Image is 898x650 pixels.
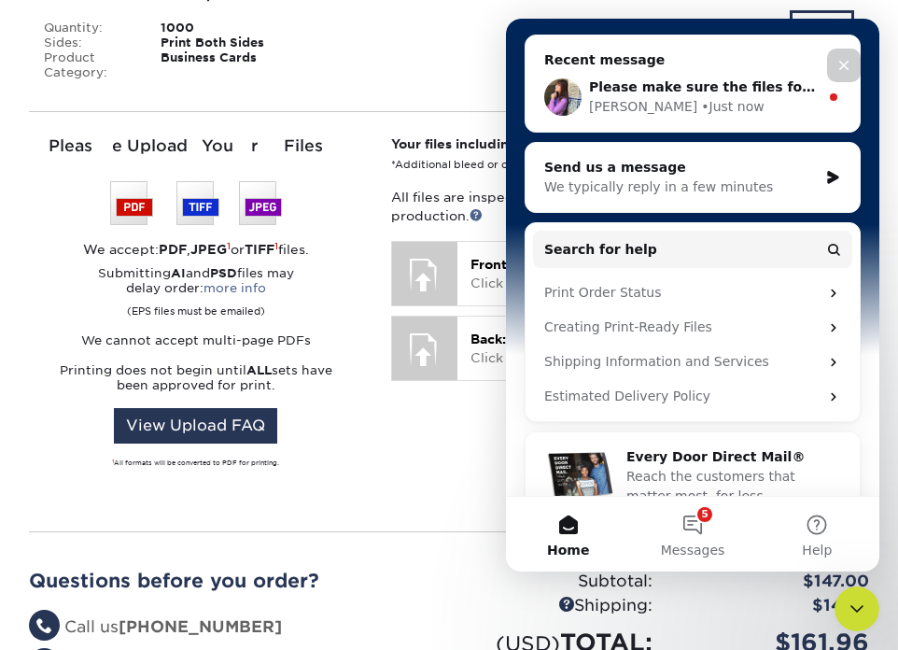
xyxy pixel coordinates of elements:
[29,240,363,259] div: We accept: , or files.
[120,429,335,448] div: Every Door Direct Mail®
[155,525,219,538] span: Messages
[159,242,187,257] strong: PDF
[29,459,363,468] div: All formats will be converted to PDF for printing.
[27,212,346,249] button: Search for help
[120,450,289,485] span: Reach the customers that matter most, for less.
[114,408,277,444] a: View Upload FAQ
[147,50,310,80] div: Business Cards
[195,78,258,98] div: • Just now
[38,299,313,318] div: Creating Print-Ready Files
[29,134,363,159] div: Please Upload Your Files
[790,10,854,50] a: Files
[470,332,506,346] span: Back:
[124,478,248,553] button: Messages
[147,35,310,50] div: Print Both Sides
[38,333,313,353] div: Shipping Information and Services
[27,291,346,326] div: Creating Print-Ready Files
[30,21,147,35] div: Quantity:
[666,570,884,594] div: $147.00
[203,281,266,295] a: more info
[83,78,191,98] div: [PERSON_NAME]
[38,221,151,241] span: Search for help
[147,21,310,35] div: 1000
[29,333,363,348] p: We cannot accept multi-page PDFs
[245,242,274,257] strong: TIFF
[249,478,373,553] button: Help
[27,326,346,360] div: Shipping Information and Services
[112,459,114,464] sup: 1
[41,525,83,538] span: Home
[30,50,147,80] div: Product Category:
[38,368,313,388] div: Estimated Delivery Policy
[470,330,856,368] p: Click to select or drag and drop the file here.
[666,594,884,618] div: $14.96
[20,414,354,502] div: Every Door Direct Mail®Reach the customers that matter most, for less.
[27,360,346,395] div: Estimated Delivery Policy
[296,525,326,538] span: Help
[190,242,227,257] strong: JPEG
[321,30,355,64] div: Close
[127,296,265,318] small: (EPS files must be emailed)
[38,159,312,178] div: We typically reply in a few minutes
[835,586,879,631] iframe: To enrich screen reader interactions, please activate Accessibility in Grammarly extension settings
[246,363,272,377] strong: ALL
[38,264,313,284] div: Print Order Status
[391,159,764,171] small: *Additional bleed or crop marks may trigger a file warning –
[449,594,666,618] div: Shipping:
[210,266,237,280] strong: PSD
[29,266,363,318] p: Submitting and files may delay order:
[38,139,312,159] div: Send us a message
[274,240,278,251] sup: 1
[27,257,346,291] div: Print Order Status
[391,188,870,226] p: All files are inspected by a member of our processing team prior to production.
[29,615,435,640] li: Call us
[227,240,231,251] sup: 1
[29,570,435,592] h2: Questions before you order?
[506,19,879,572] iframe: To enrich screen reader interactions, please activate Accessibility in Grammarly extension settings
[19,123,355,194] div: Send us a messageWe typically reply in a few minutes
[29,363,363,393] p: Printing does not begin until sets have been approved for print.
[119,617,282,636] strong: [PHONE_NUMBER]
[171,266,186,280] strong: AI
[470,255,856,293] p: Click to select or drag and drop the file here.
[30,35,147,50] div: Sides:
[449,570,666,594] div: Subtotal:
[391,136,731,151] strong: Your files including bleed should be: " x "
[110,181,282,225] img: We accept: PSD, TIFF, or JPEG (JPG)
[470,257,511,272] span: Front:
